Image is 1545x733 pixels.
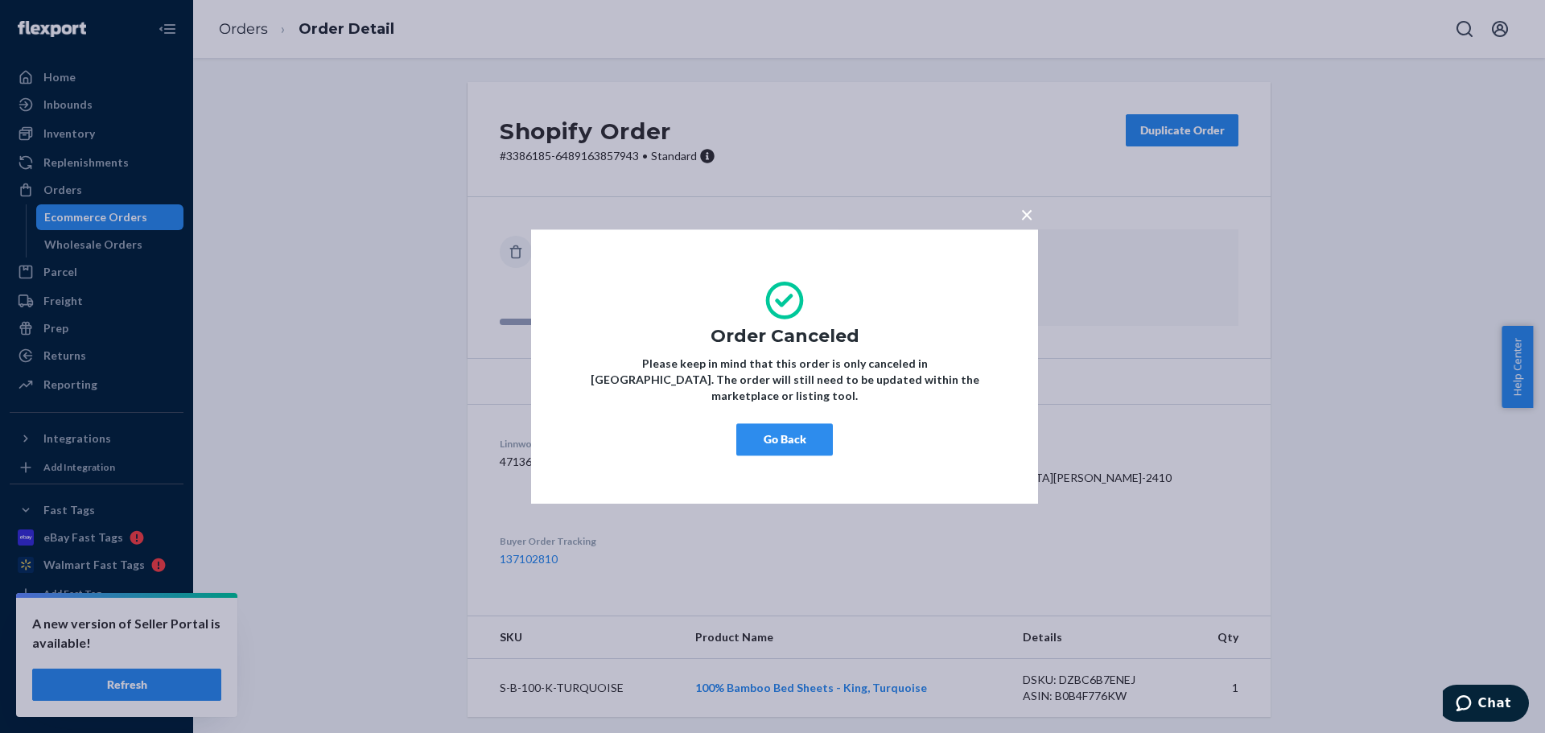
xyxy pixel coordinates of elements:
[591,356,979,402] strong: Please keep in mind that this order is only canceled in [GEOGRAPHIC_DATA]. The order will still n...
[579,327,990,346] h1: Order Canceled
[1020,200,1033,228] span: ×
[1443,685,1529,725] iframe: Opens a widget where you can chat to one of our agents
[736,423,833,455] button: Go Back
